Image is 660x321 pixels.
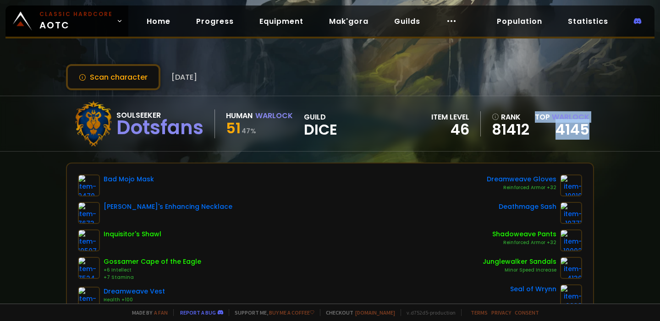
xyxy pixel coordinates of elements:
[66,64,160,90] button: Scan character
[104,174,154,184] div: Bad Mojo Mask
[555,119,589,140] a: 4145
[489,12,550,31] a: Population
[492,229,556,239] div: Shadoweave Pants
[431,123,469,136] div: 46
[255,110,293,121] div: Warlock
[487,174,556,184] div: Dreamweave Gloves
[492,239,556,246] div: Reinforced Armor +32
[139,12,178,31] a: Home
[104,296,165,304] div: Health +100
[104,229,161,239] div: Inquisitor's Shawl
[510,284,556,294] div: Seal of Wrynn
[104,202,232,212] div: [PERSON_NAME]'s Enhancing Necklace
[560,174,582,196] img: item-10019
[387,12,428,31] a: Guilds
[252,12,311,31] a: Equipment
[78,287,100,309] img: item-10021
[552,112,589,122] span: Warlock
[515,309,539,316] a: Consent
[229,309,314,316] span: Support me,
[560,284,582,306] img: item-2933
[535,111,589,123] div: Top
[322,12,376,31] a: Mak'gora
[242,126,256,136] small: 47 %
[492,111,529,123] div: rank
[320,309,395,316] span: Checkout
[471,309,488,316] a: Terms
[226,118,241,138] span: 51
[401,309,456,316] span: v. d752d5 - production
[104,287,165,296] div: Dreamweave Vest
[561,12,616,31] a: Statistics
[104,257,201,267] div: Gossamer Cape of the Eagle
[304,123,337,136] span: Dice
[487,184,556,191] div: Reinforced Armor +32
[560,229,582,251] img: item-10002
[78,229,100,251] img: item-19507
[116,121,203,135] div: Dotsfans
[5,5,128,37] a: Classic HardcoreAOTC
[269,309,314,316] a: Buy me a coffee
[499,202,556,212] div: Deathmage Sash
[39,10,113,18] small: Classic Hardcore
[431,111,469,123] div: item level
[492,123,529,136] a: 81412
[78,202,100,224] img: item-7673
[116,109,203,121] div: Soulseeker
[104,274,201,281] div: +7 Stamina
[104,267,201,274] div: +6 Intellect
[154,309,168,316] a: a fan
[355,309,395,316] a: [DOMAIN_NAME]
[304,111,337,136] div: guild
[491,309,511,316] a: Privacy
[560,257,582,279] img: item-4139
[78,174,100,196] img: item-9470
[78,257,100,279] img: item-7524
[126,309,168,316] span: Made by
[39,10,113,32] span: AOTC
[560,202,582,224] img: item-10771
[226,110,253,121] div: Human
[180,309,216,316] a: Report a bug
[483,267,556,274] div: Minor Speed Increase
[189,12,241,31] a: Progress
[171,71,197,83] span: [DATE]
[483,257,556,267] div: Junglewalker Sandals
